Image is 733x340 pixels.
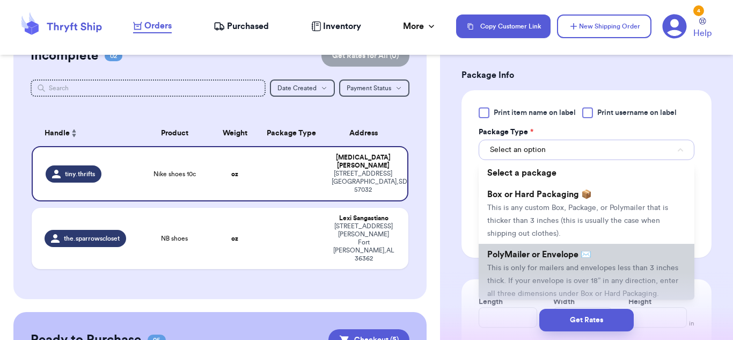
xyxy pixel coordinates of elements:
[105,50,122,61] span: 02
[693,18,712,40] a: Help
[277,85,317,91] span: Date Created
[31,79,266,97] input: Search
[70,127,78,140] button: Sort ascending
[321,45,409,67] button: Get Rates for All (0)
[487,190,592,199] span: Box or Hard Packaging 📦
[403,20,437,33] div: More
[325,120,408,146] th: Address
[65,170,95,178] span: tiny.thrifts
[231,171,238,177] strong: oz
[693,5,704,16] div: 4
[347,85,391,91] span: Payment Status
[456,15,551,38] button: Copy Customer Link
[487,264,678,298] span: This is only for mailers and envelopes less than 3 inches thick. If your envelope is over 18” in ...
[332,154,394,170] div: [MEDICAL_DATA] [PERSON_NAME]
[214,20,269,33] a: Purchased
[311,20,361,33] a: Inventory
[487,169,556,177] span: Select a package
[479,127,533,138] label: Package Type
[662,14,687,39] a: 4
[137,120,212,146] th: Product
[144,19,172,32] span: Orders
[270,79,335,97] button: Date Created
[693,27,712,40] span: Help
[487,204,668,237] span: This is any custom Box, Package, or Polymailer that is thicker than 3 inches (this is usually the...
[461,69,712,82] h3: Package Info
[231,235,238,242] strong: oz
[597,107,677,118] span: Print username on label
[490,144,546,155] span: Select an option
[64,234,120,243] span: the.sparrowscloset
[557,15,651,38] button: New Shipping Order
[212,120,258,146] th: Weight
[539,309,634,331] button: Get Rates
[133,19,172,33] a: Orders
[332,214,395,222] div: Lexi Sangastiano
[487,250,591,259] span: PolyMailer or Envelope ✉️
[339,79,409,97] button: Payment Status
[227,20,269,33] span: Purchased
[494,107,576,118] span: Print item name on label
[332,170,394,194] div: [STREET_ADDRESS] [GEOGRAPHIC_DATA] , SD 57032
[31,47,98,64] h2: Incomplete
[161,234,188,243] span: NB shoes
[45,128,70,139] span: Handle
[153,170,196,178] span: Nike shoes 10c
[258,120,325,146] th: Package Type
[332,222,395,263] div: [STREET_ADDRESS][PERSON_NAME] Fort [PERSON_NAME] , AL 36362
[479,140,694,160] button: Select an option
[323,20,361,33] span: Inventory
